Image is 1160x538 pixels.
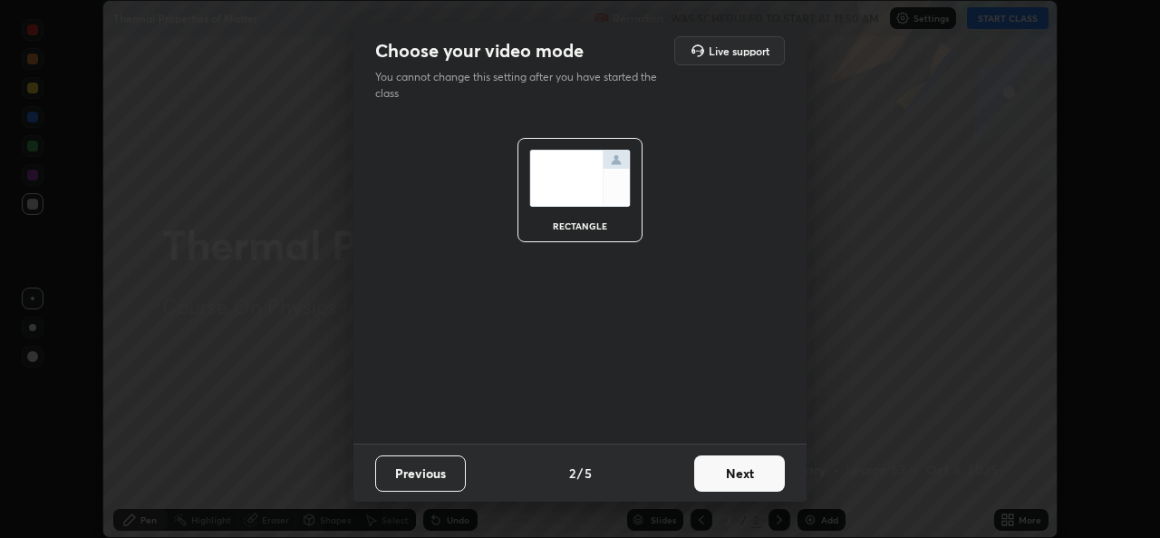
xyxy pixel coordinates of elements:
[375,69,669,102] p: You cannot change this setting after you have started the class
[709,45,769,56] h5: Live support
[569,464,575,483] h4: 2
[529,150,631,207] img: normalScreenIcon.ae25ed63.svg
[577,464,583,483] h4: /
[375,39,584,63] h2: Choose your video mode
[694,455,785,492] button: Next
[375,455,466,492] button: Previous
[585,464,592,483] h4: 5
[544,221,616,230] div: rectangle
